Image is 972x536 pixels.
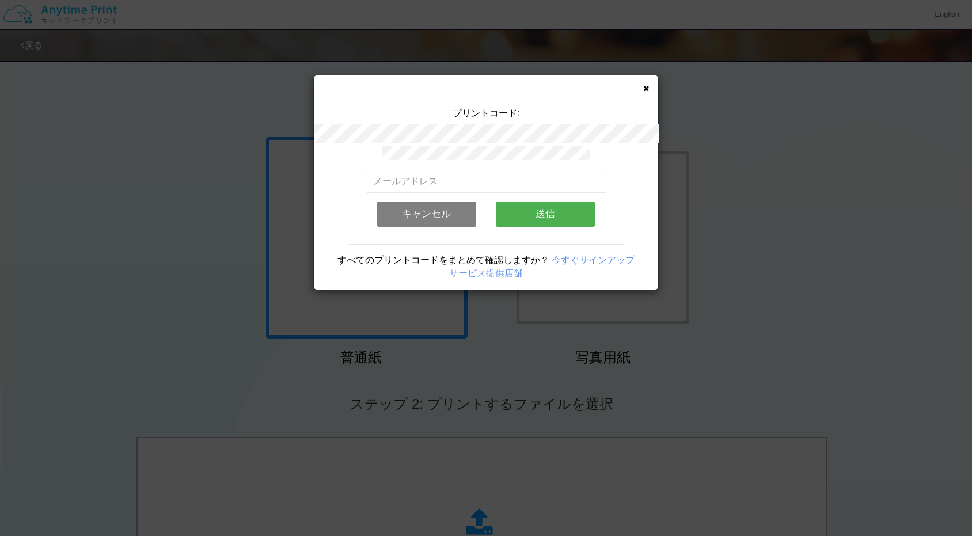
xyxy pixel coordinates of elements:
[453,108,519,118] span: プリントコード:
[449,268,523,278] a: サービス提供店舗
[496,202,595,227] button: 送信
[377,202,476,227] button: キャンセル
[366,170,607,193] input: メールアドレス
[337,255,549,265] span: すべてのプリントコードをまとめて確認しますか？
[552,255,635,265] a: 今すぐサインアップ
